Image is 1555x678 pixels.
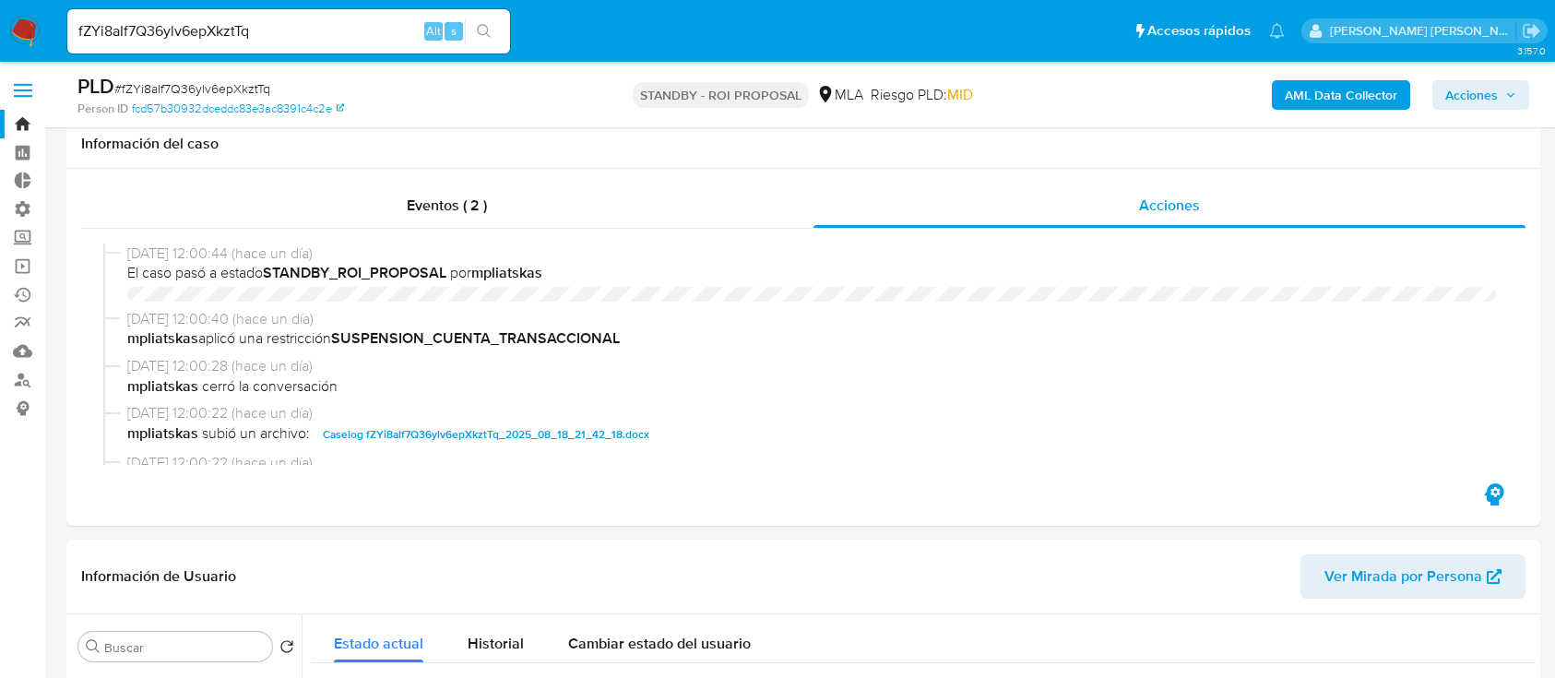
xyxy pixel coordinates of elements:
div: MLA [816,85,863,105]
a: Notificaciones [1269,23,1285,39]
p: emmanuel.vitiello@mercadolibre.com [1330,22,1516,40]
span: Accesos rápidos [1147,21,1251,41]
b: mpliatskas [471,262,542,283]
span: # fZYi8aIf7Q36ylv6epXkztTq [114,79,270,98]
button: AML Data Collector [1272,80,1410,110]
b: AML Data Collector [1285,80,1397,110]
a: Salir [1522,21,1541,41]
span: [DATE] 12:00:40 (hace un día) [127,309,1496,329]
span: cerró la conversación [127,376,1496,397]
b: PLD [77,71,114,101]
span: Alt [426,22,441,40]
b: mpliatskas [127,327,198,349]
span: s [451,22,457,40]
button: Buscar [86,639,101,654]
b: Person ID [77,101,128,117]
button: Volver al orden por defecto [279,639,294,660]
span: Acciones [1445,80,1498,110]
b: SUSPENSION_CUENTA_TRANSACCIONAL [331,327,620,349]
b: mpliatskas [127,423,198,446]
span: El caso pasó a estado por [127,263,1496,283]
b: STANDBY_ROI_PROPOSAL [263,262,446,283]
button: search-icon [465,18,503,44]
span: aplicó una restricción [127,328,1496,349]
button: Ver Mirada por Persona [1300,554,1525,599]
span: Eventos ( 2 ) [407,195,487,216]
span: [DATE] 12:00:44 (hace un día) [127,244,1496,264]
a: fcd57b30932dceddc83e3ac8391c4c2e [132,101,344,117]
span: Ver Mirada por Persona [1324,554,1482,599]
span: MID [947,84,973,105]
input: Buscar [104,639,265,656]
button: Caselog fZYi8aIf7Q36ylv6epXkztTq_2025_08_18_21_42_18.docx [314,423,659,446]
input: Buscar usuario o caso... [67,19,510,43]
span: [DATE] 12:00:22 (hace un día) [127,453,1496,473]
span: Caselog fZYi8aIf7Q36ylv6epXkztTq_2025_08_18_21_42_18.docx [323,423,649,446]
b: mpliatskas [127,375,202,397]
h1: Información de Usuario [81,567,236,586]
span: Riesgo PLD: [871,85,973,105]
button: Acciones [1432,80,1529,110]
span: subió un archivo: [202,423,310,446]
p: STANDBY - ROI PROPOSAL [633,82,809,108]
span: Acciones [1139,195,1200,216]
span: [DATE] 12:00:28 (hace un día) [127,356,1496,376]
h1: Información del caso [81,135,1525,153]
span: [DATE] 12:00:22 (hace un día) [127,403,1496,423]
